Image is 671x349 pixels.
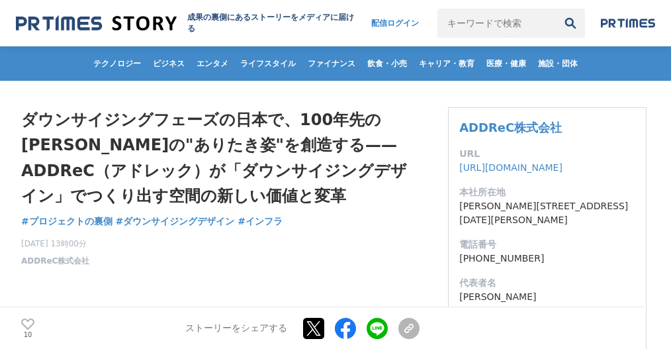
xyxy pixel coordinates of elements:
[235,58,301,69] span: ライフスタイル
[459,121,562,134] a: ADDReC株式会社
[148,58,190,69] span: ビジネス
[116,215,235,227] span: #ダウンサイジングデザイン
[459,252,635,266] dd: [PHONE_NUMBER]
[21,215,112,227] span: #プロジェクトの裏側
[533,58,583,69] span: 施設・団体
[116,215,235,228] a: #ダウンサイジングデザイン
[459,185,635,199] dt: 本社所在地
[191,46,234,81] a: エンタメ
[21,238,89,250] span: [DATE] 13時00分
[459,147,635,161] dt: URL
[238,215,283,227] span: #インフラ
[437,9,556,38] input: キーワードで検索
[16,15,177,32] img: 成果の裏側にあるストーリーをメディアに届ける
[358,9,432,38] a: 配信ログイン
[302,58,361,69] span: ファイナンス
[148,46,190,81] a: ビジネス
[88,58,146,69] span: テクノロジー
[21,255,89,267] a: ADDReC株式会社
[459,162,562,173] a: [URL][DOMAIN_NAME]
[533,46,583,81] a: 施設・団体
[187,12,358,34] h2: 成果の裏側にあるストーリーをメディアに届ける
[88,46,146,81] a: テクノロジー
[414,46,480,81] a: キャリア・教育
[481,58,531,69] span: 医療・健康
[21,215,112,228] a: #プロジェクトの裏側
[191,58,234,69] span: エンタメ
[185,323,287,334] p: ストーリーをシェアする
[414,58,480,69] span: キャリア・教育
[459,276,635,290] dt: 代表者名
[362,46,412,81] a: 飲食・小売
[21,331,34,338] p: 10
[302,46,361,81] a: ファイナンス
[21,107,420,209] h1: ダウンサイジングフェーズの日本で、100年先の[PERSON_NAME]の"ありたき姿"を創造する——ADDReC（アドレック）が「ダウンサイジングデザイン」でつくり出す空間の新しい価値と変革
[362,58,412,69] span: 飲食・小売
[459,290,635,304] dd: [PERSON_NAME]
[238,215,283,228] a: #インフラ
[459,199,635,227] dd: [PERSON_NAME][STREET_ADDRESS][DATE][PERSON_NAME]
[16,12,358,34] a: 成果の裏側にあるストーリーをメディアに届ける 成果の裏側にあるストーリーをメディアに届ける
[459,238,635,252] dt: 電話番号
[481,46,531,81] a: 医療・健康
[235,46,301,81] a: ライフスタイル
[601,18,655,28] img: prtimes
[556,9,585,38] button: 検索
